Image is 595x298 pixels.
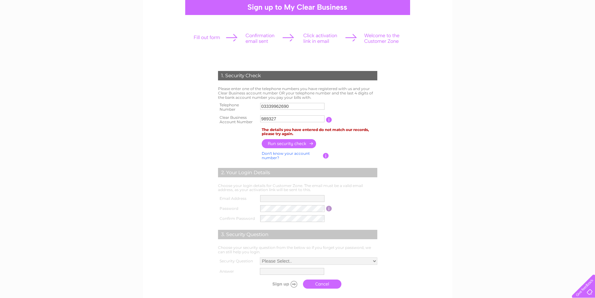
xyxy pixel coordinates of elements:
[218,71,377,80] div: 1. Security Check
[216,182,379,194] td: Choose your login details for Customer Zone. The email must be a valid email address, as your act...
[260,126,379,138] td: The details you have entered do not match our records, please try again.
[477,3,520,11] a: 0333 014 3131
[576,27,591,31] a: Contact
[216,214,259,224] th: Confirm Password
[323,153,329,159] input: Information
[303,280,341,289] a: Cancel
[216,204,259,214] th: Password
[21,16,53,35] img: logo.png
[523,27,537,31] a: Energy
[216,114,259,126] th: Clear Business Account Number
[150,3,445,30] div: Clear Business is a trading name of Verastar Limited (registered in [GEOGRAPHIC_DATA] No. 3667643...
[262,151,310,160] a: Don't know your account number?
[216,266,258,276] th: Answer
[218,168,377,177] div: 2. Your Login Details
[541,27,559,31] a: Telecoms
[216,244,379,256] td: Choose your security question from the below so if you forget your password, we can still help yo...
[216,194,259,204] th: Email Address
[216,101,259,114] th: Telephone Number
[216,256,258,266] th: Security Question
[216,85,379,101] td: Please enter one of the telephone numbers you have registered with us and your Clear Business acc...
[261,280,300,288] input: Submit
[326,117,332,123] input: Information
[218,230,377,239] div: 3. Security Question
[508,27,519,31] a: Water
[326,206,332,211] input: Information
[563,27,572,31] a: Blog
